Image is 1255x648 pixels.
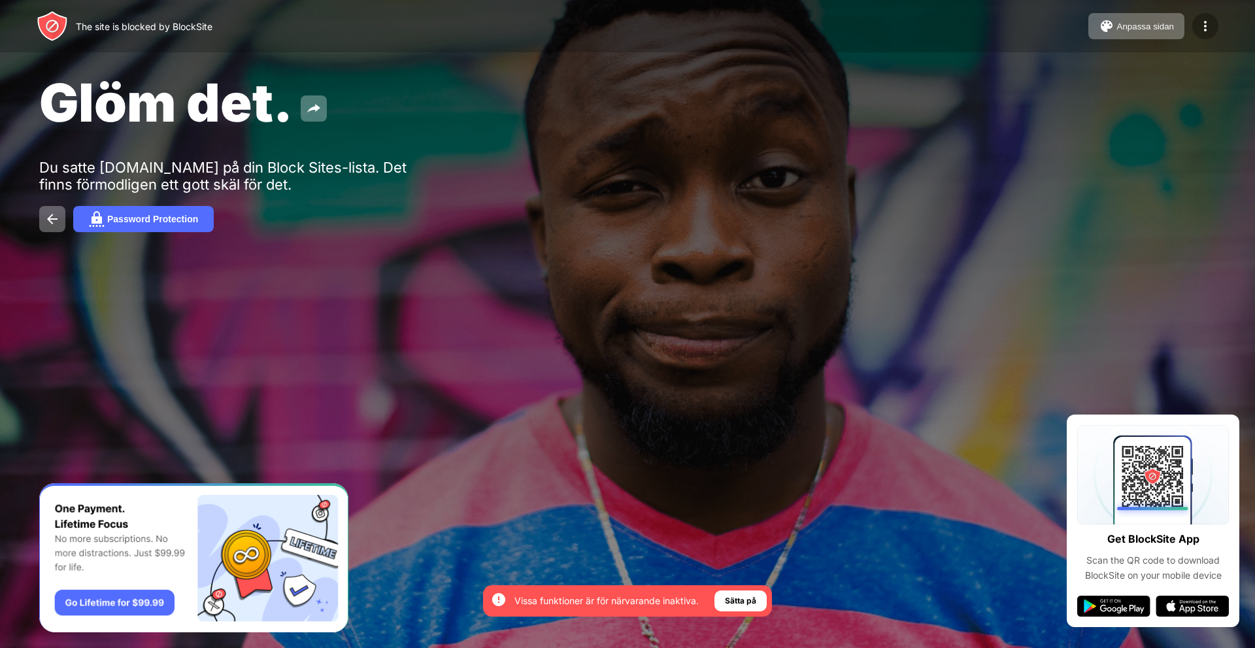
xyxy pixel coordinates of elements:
[1088,13,1184,39] button: Anpassa sidan
[89,211,105,227] img: password.svg
[1197,18,1213,34] img: menu-icon.svg
[306,101,322,116] img: share.svg
[725,594,756,607] div: Sätta på
[39,159,443,193] div: Du satte [DOMAIN_NAME] på din Block Sites-lista. Det finns förmodligen ett gott skäl för det.
[514,594,699,607] div: Vissa funktioner är för närvarande inaktiva.
[1077,596,1150,617] img: google-play.svg
[76,21,212,32] div: The site is blocked by BlockSite
[1117,22,1174,31] div: Anpassa sidan
[44,211,60,227] img: back.svg
[39,71,293,134] span: Glöm det.
[1077,553,1229,583] div: Scan the QR code to download BlockSite on your mobile device
[1156,596,1229,617] img: app-store.svg
[491,592,507,607] img: error-circle-white.svg
[1099,18,1114,34] img: pallet.svg
[39,483,348,633] iframe: Banner
[73,206,214,232] button: Password Protection
[1107,530,1199,549] div: Get BlockSite App
[1077,425,1229,524] img: qrcode.svg
[107,214,198,224] div: Password Protection
[37,10,68,42] img: header-logo.svg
